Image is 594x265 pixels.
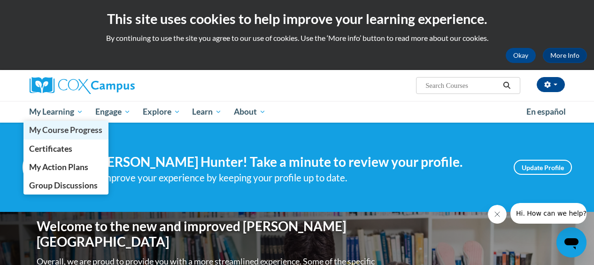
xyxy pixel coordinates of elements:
a: Group Discussions [23,176,109,195]
span: Certificates [29,144,72,154]
span: My Action Plans [29,162,88,172]
div: Help improve your experience by keeping your profile up to date. [79,170,500,186]
a: Engage [89,101,137,123]
iframe: Close message [488,205,507,224]
img: Profile Image [23,146,65,188]
input: Search Courses [424,80,500,91]
span: En español [526,107,566,117]
h4: Hi [PERSON_NAME] Hunter! Take a minute to review your profile. [79,154,500,170]
a: En español [520,102,572,122]
span: Group Discussions [29,180,98,190]
button: Okay [506,48,536,63]
h2: This site uses cookies to help improve your learning experience. [7,9,587,28]
iframe: Button to launch messaging window [556,227,586,257]
h1: Welcome to the new and improved [PERSON_NAME][GEOGRAPHIC_DATA] [37,218,377,250]
iframe: Message from company [510,203,586,224]
span: About [234,106,266,117]
a: My Learning [23,101,90,123]
a: Learn [186,101,228,123]
a: More Info [543,48,587,63]
div: Main menu [23,101,572,123]
a: Certificates [23,140,109,158]
span: My Learning [29,106,83,117]
span: Explore [143,106,180,117]
p: By continuing to use the site you agree to our use of cookies. Use the ‘More info’ button to read... [7,33,587,43]
a: About [228,101,272,123]
span: Learn [192,106,222,117]
span: Engage [95,106,131,117]
a: My Course Progress [23,121,109,139]
button: Account Settings [537,77,565,92]
a: Explore [137,101,186,123]
img: Cox Campus [30,77,135,94]
a: My Action Plans [23,158,109,176]
a: Update Profile [514,160,572,175]
button: Search [500,80,514,91]
a: Cox Campus [30,77,199,94]
span: My Course Progress [29,125,102,135]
